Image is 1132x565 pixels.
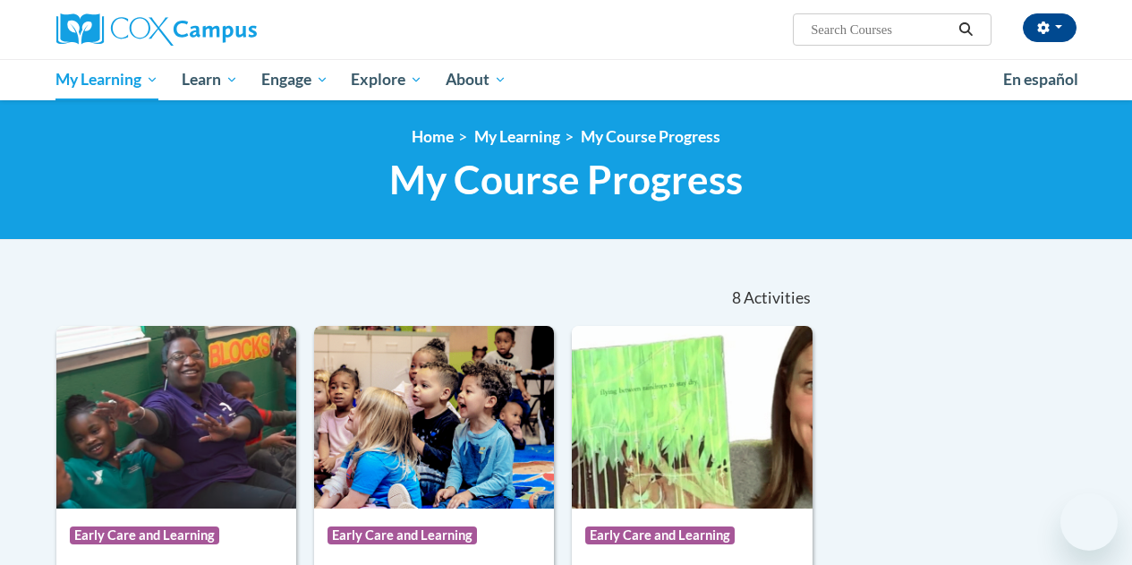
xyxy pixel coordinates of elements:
a: En español [992,61,1090,98]
a: About [434,59,518,100]
a: My Learning [45,59,171,100]
a: Engage [250,59,340,100]
a: Cox Campus [56,13,379,46]
span: Engage [261,69,328,90]
img: Course Logo [572,326,812,509]
span: Explore [351,69,422,90]
span: My Course Progress [389,156,743,203]
span: My Learning [55,69,158,90]
span: Activities [744,288,811,308]
a: Home [412,127,454,146]
span: En español [1003,70,1078,89]
span: Early Care and Learning [585,526,735,544]
span: Early Care and Learning [70,526,219,544]
a: My Learning [474,127,560,146]
span: 8 [732,288,741,308]
a: Learn [170,59,250,100]
a: Explore [339,59,434,100]
span: About [446,69,506,90]
img: Cox Campus [56,13,257,46]
button: Search [952,19,979,40]
input: Search Courses [809,19,952,40]
img: Course Logo [314,326,554,509]
a: My Course Progress [581,127,720,146]
iframe: Button to launch messaging window [1060,493,1118,551]
div: Main menu [43,59,1090,100]
span: Early Care and Learning [328,526,477,544]
span: Learn [182,69,238,90]
button: Account Settings [1023,13,1077,42]
img: Course Logo [56,326,296,509]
